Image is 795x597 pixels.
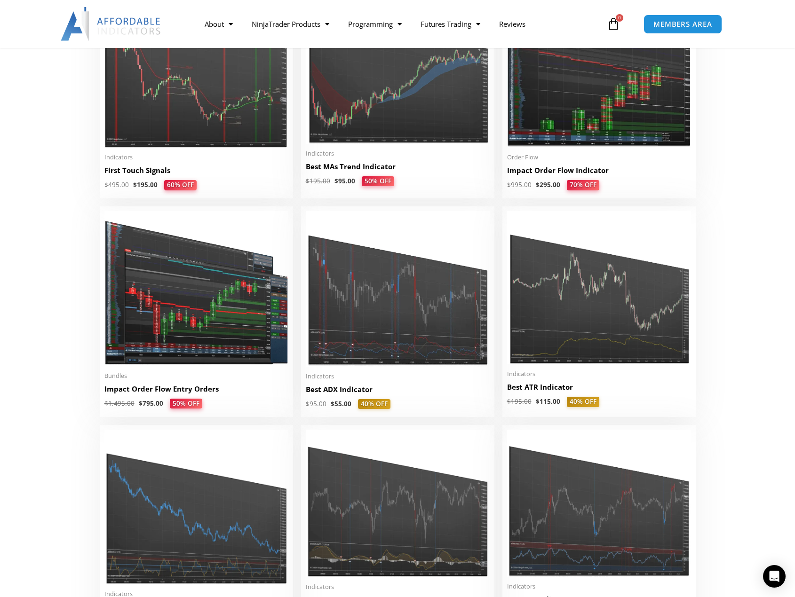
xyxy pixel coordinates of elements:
[306,149,490,157] span: Indicators
[339,13,411,35] a: Programming
[358,399,390,409] span: 40% OFF
[507,382,691,392] h2: Best ATR Indicator
[242,13,339,35] a: NinjaTrader Products
[536,181,560,189] bdi: 295.00
[306,372,490,380] span: Indicators
[195,13,604,35] nav: Menu
[306,583,490,591] span: Indicators
[104,165,288,175] h2: First Touch Signals
[616,14,623,22] span: 0
[507,153,691,161] span: Order Flow
[490,13,535,35] a: Reviews
[104,384,288,399] a: Impact Order Flow Entry Orders
[653,21,712,28] span: MEMBERS AREA
[61,7,162,41] img: LogoAI | Affordable Indicators – NinjaTrader
[306,162,490,172] h2: Best MAs Trend Indicator
[104,384,288,394] h2: Impact Order Flow Entry Orders
[164,180,196,190] span: 60% OFF
[104,181,129,189] bdi: 495.00
[104,153,288,161] span: Indicators
[195,13,242,35] a: About
[306,162,490,176] a: Best MAs Trend Indicator
[306,177,330,185] bdi: 195.00
[411,13,490,35] a: Futures Trading
[507,582,691,590] span: Indicators
[104,399,135,408] bdi: 1,495.00
[104,399,108,408] span: $
[567,397,599,407] span: 40% OFF
[306,385,490,399] a: Best ADX Indicator
[507,382,691,397] a: Best ATR Indicator
[139,399,143,408] span: $
[306,211,490,367] img: Best ADX Indicator
[507,211,691,365] img: Best ATR Indicator
[133,181,158,189] bdi: 195.00
[306,400,326,408] bdi: 95.00
[104,372,288,380] span: Bundles
[306,400,310,408] span: $
[507,165,691,175] h2: Impact Order Flow Indicator
[507,181,532,189] bdi: 995.00
[334,177,355,185] bdi: 95.00
[306,430,490,577] img: Best MACD Indicator
[507,397,532,406] bdi: 195.00
[331,400,351,408] bdi: 55.00
[133,181,137,189] span: $
[536,397,560,406] bdi: 115.00
[507,181,511,189] span: $
[566,180,599,190] span: 70% OFF
[536,397,540,406] span: $
[334,177,338,185] span: $
[104,181,108,189] span: $
[139,399,163,408] bdi: 795.00
[361,176,394,187] span: 50% OFF
[644,15,722,34] a: MEMBERS AREA
[507,370,691,378] span: Indicators
[507,430,691,577] img: Best RSI Indicator
[104,165,288,180] a: First Touch Signals
[104,211,288,366] img: Impact Order Flow Entry Orders
[507,165,691,180] a: Impact Order Flow Indicator
[306,177,310,185] span: $
[536,181,540,189] span: $
[169,399,202,409] span: 50% OFF
[763,565,786,588] div: Open Intercom Messenger
[306,385,490,394] h2: Best ADX Indicator
[593,10,634,38] a: 0
[331,400,334,408] span: $
[507,397,511,406] span: $
[104,430,288,584] img: Best CCI Indicator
